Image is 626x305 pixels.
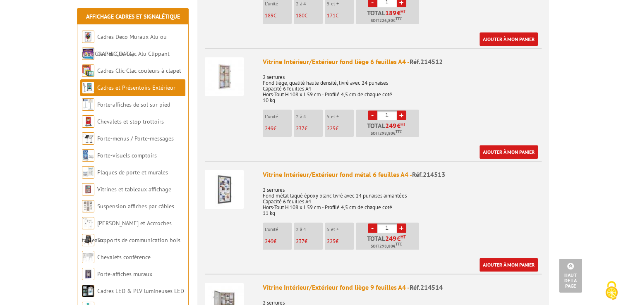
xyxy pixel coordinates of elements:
a: Chevalets et stop trottoirs [97,118,164,125]
sup: TTC [396,242,402,246]
img: Porte-affiches muraux [82,268,94,280]
span: 249 [265,125,273,132]
span: 237 [296,125,305,132]
p: L'unité [265,226,292,232]
img: Cadres LED & PLV lumineuses LED [82,285,94,297]
span: 298,80 [379,130,393,137]
span: € [397,10,401,16]
p: € [296,13,323,19]
a: [PERSON_NAME] et Accroches tableaux [82,219,172,244]
p: € [265,238,292,244]
span: 225 [327,238,336,245]
div: Vitrine Intérieur/Extérieur fond métal 6 feuilles A4 - [263,170,542,179]
a: Cadres Clic-Clac Alu Clippant [97,50,170,57]
sup: HT [401,9,406,14]
span: € [397,122,401,129]
span: Soit € [371,130,402,137]
img: Plaques de porte et murales [82,166,94,179]
p: € [327,126,354,131]
a: Vitrines et tableaux affichage [97,186,171,193]
p: € [296,238,323,244]
img: Vitrine Intérieur/Extérieur fond liège 6 feuilles A4 [205,57,244,96]
span: 189 [385,10,397,16]
p: € [296,126,323,131]
a: - [368,110,377,120]
a: Plaques de porte et murales [97,169,168,176]
span: 225 [327,125,336,132]
a: Cadres et Présentoirs Extérieur [97,84,175,91]
div: Vitrine Intérieur/Extérieur fond liège 6 feuilles A4 - [263,57,542,67]
p: Total [358,122,419,137]
img: Cookies (fenêtre modale) [601,280,622,301]
span: Réf.214512 [410,57,443,66]
img: Vitrine Intérieur/Extérieur fond métal 6 feuilles A4 [205,170,244,209]
p: 5 et + [327,1,354,7]
span: Soit € [371,243,402,250]
button: Cookies (fenêtre modale) [597,277,626,305]
sup: TTC [396,129,402,134]
p: 2 à 4 [296,114,323,119]
span: 249 [385,235,397,242]
span: 249 [385,122,397,129]
span: 171 [327,12,336,19]
span: Réf.214513 [412,170,445,179]
a: Porte-affiches muraux [97,270,152,278]
p: 5 et + [327,114,354,119]
span: 189 [265,12,273,19]
img: Chevalets conférence [82,251,94,263]
p: € [327,13,354,19]
p: 5 et + [327,226,354,232]
a: - [368,223,377,233]
sup: HT [401,234,406,240]
a: + [397,110,406,120]
span: Soit € [371,17,402,24]
a: Ajouter à mon panier [480,32,538,46]
a: Haut de la page [559,259,582,293]
a: Porte-visuels comptoirs [97,152,157,159]
a: Ajouter à mon panier [480,145,538,159]
span: 180 [296,12,305,19]
span: Réf.214514 [410,283,443,291]
p: 2 serrures Fond liège, qualité haute densité, livré avec 24 punaises Capacité 6 feuilles A4 Hors-... [263,69,542,103]
p: L'unité [265,1,292,7]
p: L'unité [265,114,292,119]
a: + [397,223,406,233]
img: Chevalets et stop trottoirs [82,115,94,128]
a: Suspension affiches par câbles [97,203,174,210]
a: Porte-menus / Porte-messages [97,135,174,142]
p: € [265,126,292,131]
a: Porte-affiches de sol sur pied [97,101,170,108]
img: Cadres Deco Muraux Alu ou Bois [82,31,94,43]
p: Total [358,235,419,250]
span: 237 [296,238,305,245]
p: 2 à 4 [296,226,323,232]
img: Porte-affiches de sol sur pied [82,98,94,111]
p: 2 serrures Fond métal laqué époxy blanc livré avec 24 punaises aimantées Capacité 6 feuilles A4 H... [263,181,542,216]
a: Cadres Clic-Clac couleurs à clapet [97,67,181,74]
a: Chevalets conférence [97,253,151,261]
a: Cadres LED & PLV lumineuses LED [97,287,184,295]
img: Porte-visuels comptoirs [82,149,94,162]
a: Cadres Deco Muraux Alu ou [GEOGRAPHIC_DATA] [82,33,167,57]
p: € [327,238,354,244]
a: Supports de communication bois [97,236,180,244]
img: Porte-menus / Porte-messages [82,132,94,145]
a: Affichage Cadres et Signalétique [86,13,180,20]
sup: HT [401,122,406,127]
p: Total [358,10,419,24]
img: Vitrines et tableaux affichage [82,183,94,195]
img: Suspension affiches par câbles [82,200,94,212]
sup: TTC [396,17,402,21]
span: 249 [265,238,273,245]
span: 298,80 [379,243,393,250]
span: 226,80 [379,17,393,24]
span: € [397,235,401,242]
img: Cadres et Présentoirs Extérieur [82,81,94,94]
img: Cadres Clic-Clac couleurs à clapet [82,64,94,77]
img: Cimaises et Accroches tableaux [82,217,94,229]
a: Ajouter à mon panier [480,258,538,272]
p: € [265,13,292,19]
p: 2 à 4 [296,1,323,7]
div: Vitrine Intérieur/Extérieur fond liège 9 feuilles A4 - [263,283,542,292]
